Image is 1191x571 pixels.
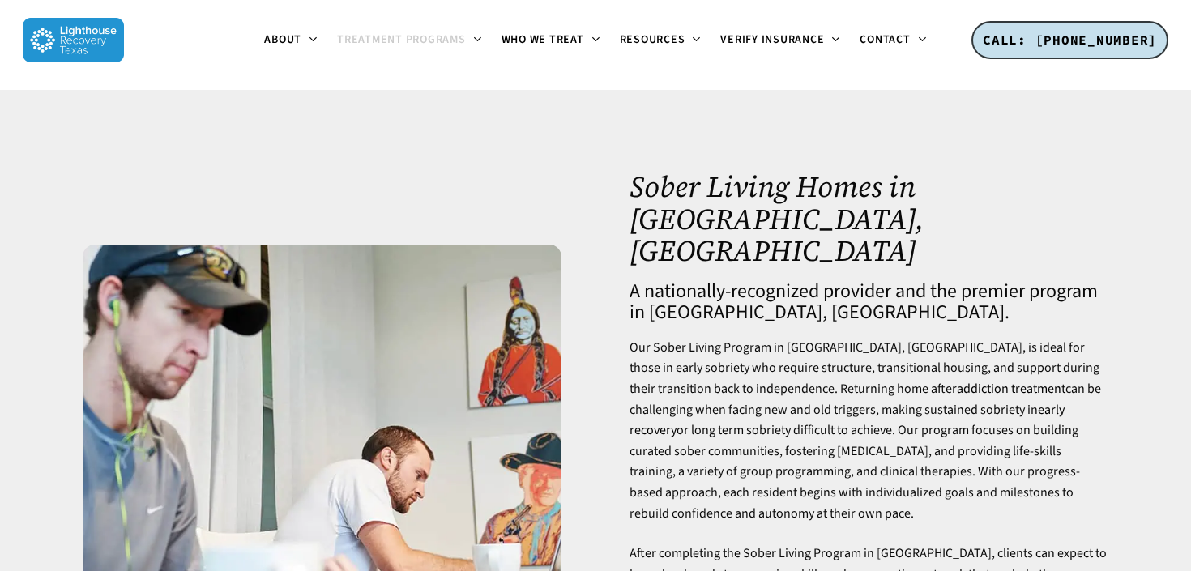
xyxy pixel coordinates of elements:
span: CALL: [PHONE_NUMBER] [983,32,1157,48]
img: Lighthouse Recovery Texas [23,18,124,62]
h1: Sober Living Homes in [GEOGRAPHIC_DATA], [GEOGRAPHIC_DATA] [630,171,1108,267]
span: About [264,32,301,48]
span: Resources [620,32,685,48]
a: Who We Treat [492,34,610,47]
h4: A nationally-recognized provider and the premier program in [GEOGRAPHIC_DATA], [GEOGRAPHIC_DATA]. [630,281,1108,323]
a: addiction treatment [957,380,1065,398]
p: Our Sober Living Program in [GEOGRAPHIC_DATA], [GEOGRAPHIC_DATA], is ideal for those in early sob... [630,338,1108,543]
a: Verify Insurance [711,34,850,47]
a: Contact [850,34,936,47]
a: About [254,34,327,47]
a: CALL: [PHONE_NUMBER] [971,21,1168,60]
span: Who We Treat [502,32,584,48]
span: Verify Insurance [720,32,824,48]
a: Resources [610,34,711,47]
a: Treatment Programs [327,34,492,47]
span: Treatment Programs [337,32,466,48]
span: Contact [860,32,910,48]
